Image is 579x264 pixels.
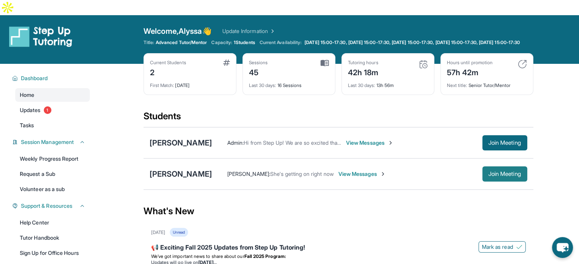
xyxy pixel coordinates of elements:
span: Current Availability: [260,40,301,46]
div: 42h 18m [348,66,379,78]
span: [DATE] 15:00-17:30, [DATE] 15:00-17:30, [DATE] 15:00-17:30, [DATE] 15:00-17:30, [DATE] 15:00-17:30 [305,40,520,46]
div: Senior Tutor/Mentor [447,78,527,89]
div: Tutoring hours [348,60,379,66]
strong: Fall 2025 Program: [244,253,286,259]
span: 1 [44,106,51,114]
span: Next title : [447,82,467,88]
button: Mark as read [479,241,526,253]
span: We’ve got important news to share about our [151,253,244,259]
span: Join Meeting [488,172,521,176]
a: Weekly Progress Report [15,152,90,166]
img: card [223,60,230,66]
span: Last 30 days : [249,82,276,88]
a: Home [15,88,90,102]
span: Admin : [227,139,244,146]
a: Update Information [222,27,276,35]
img: Chevron-Right [388,140,394,146]
span: Updates [20,106,41,114]
a: Volunteer as a sub [15,182,90,196]
img: card [321,60,329,66]
div: [PERSON_NAME] [150,138,212,148]
div: [DATE] [150,78,230,89]
div: 2 [150,66,186,78]
a: Sign Up for Office Hours [15,246,90,260]
div: 57h 42m [447,66,493,78]
a: Updates1 [15,103,90,117]
div: 📢 Exciting Fall 2025 Updates from Step Up Tutoring! [151,243,526,253]
span: View Messages [346,139,394,147]
div: 45 [249,66,268,78]
div: Unread [170,228,188,237]
span: Dashboard [21,74,48,82]
div: What's New [144,194,533,228]
a: Request a Sub [15,167,90,181]
button: chat-button [552,237,573,258]
div: 13h 56m [348,78,428,89]
span: View Messages [338,170,386,178]
span: Tasks [20,122,34,129]
img: Chevron Right [268,27,276,35]
div: Hours until promotion [447,60,493,66]
button: Join Meeting [482,166,527,182]
img: card [518,60,527,69]
button: Join Meeting [482,135,527,150]
div: [PERSON_NAME] [150,169,212,179]
img: Chevron-Right [380,171,386,177]
span: Home [20,91,34,99]
div: Students [144,110,533,127]
a: Tasks [15,119,90,132]
img: card [419,60,428,69]
span: She's getting on right now [270,171,334,177]
div: 16 Sessions [249,78,329,89]
span: Join Meeting [488,141,521,145]
span: Welcome, Alyssa 👋 [144,26,212,36]
img: Mark as read [516,244,522,250]
span: Last 30 days : [348,82,375,88]
div: Sessions [249,60,268,66]
a: Help Center [15,216,90,229]
button: Session Management [18,138,85,146]
span: 1 Students [234,40,255,46]
span: First Match : [150,82,174,88]
a: [DATE] 15:00-17:30, [DATE] 15:00-17:30, [DATE] 15:00-17:30, [DATE] 15:00-17:30, [DATE] 15:00-17:30 [303,40,522,46]
span: Session Management [21,138,74,146]
span: Advanced Tutor/Mentor [156,40,207,46]
span: Mark as read [482,243,513,251]
img: logo [9,26,72,47]
span: Title: [144,40,154,46]
span: Support & Resources [21,202,72,210]
span: [PERSON_NAME] : [227,171,270,177]
div: Current Students [150,60,186,66]
button: Dashboard [18,74,85,82]
div: [DATE] [151,229,165,236]
button: Support & Resources [18,202,85,210]
a: Tutor Handbook [15,231,90,245]
span: Capacity: [211,40,232,46]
